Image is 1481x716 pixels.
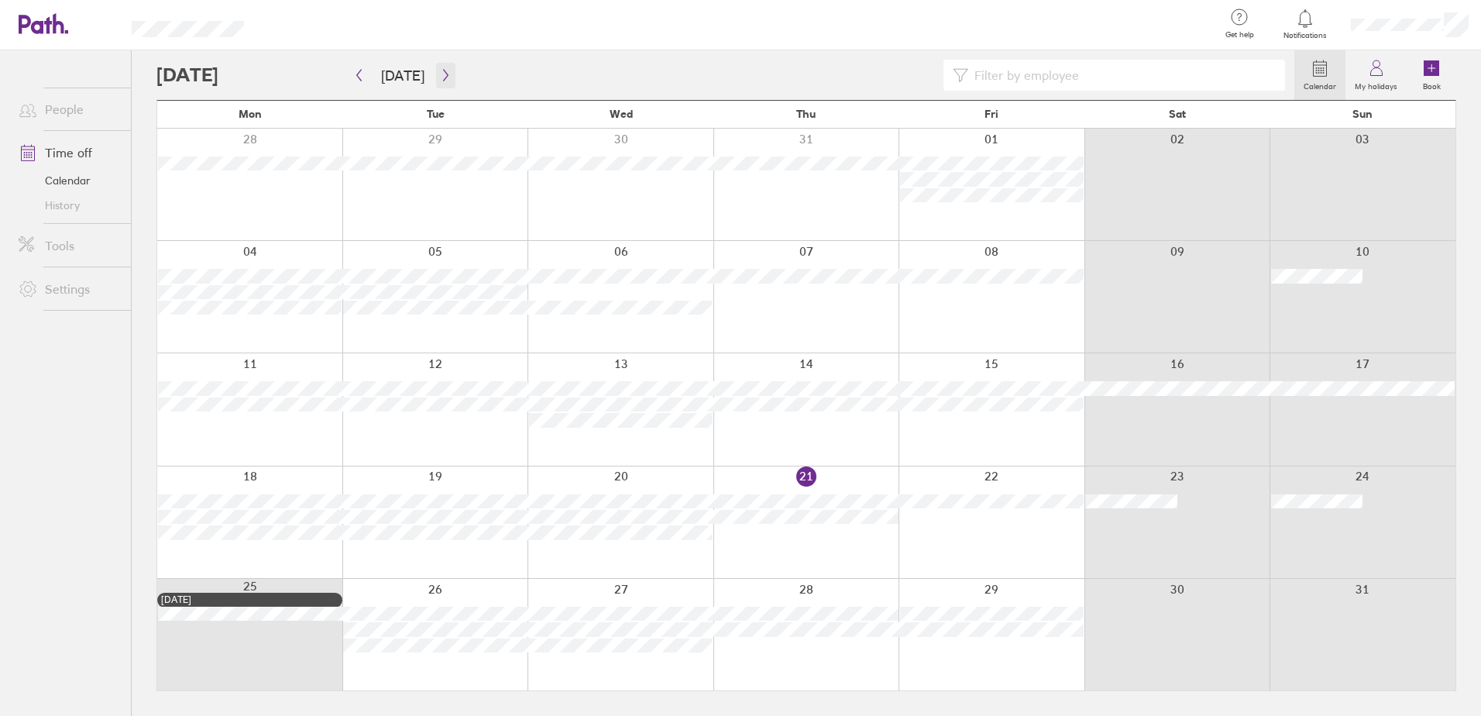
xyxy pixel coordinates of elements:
[427,108,445,120] span: Tue
[6,94,131,125] a: People
[1280,8,1331,40] a: Notifications
[369,63,437,88] button: [DATE]
[1294,77,1345,91] label: Calendar
[1352,108,1373,120] span: Sun
[1280,31,1331,40] span: Notifications
[6,230,131,261] a: Tools
[6,193,131,218] a: History
[6,137,131,168] a: Time off
[239,108,262,120] span: Mon
[161,594,338,605] div: [DATE]
[1345,77,1407,91] label: My holidays
[610,108,633,120] span: Wed
[1294,50,1345,100] a: Calendar
[1414,77,1450,91] label: Book
[968,60,1276,90] input: Filter by employee
[1215,30,1265,40] span: Get help
[1345,50,1407,100] a: My holidays
[1407,50,1456,100] a: Book
[6,168,131,193] a: Calendar
[984,108,998,120] span: Fri
[796,108,816,120] span: Thu
[6,274,131,305] a: Settings
[1169,108,1186,120] span: Sat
